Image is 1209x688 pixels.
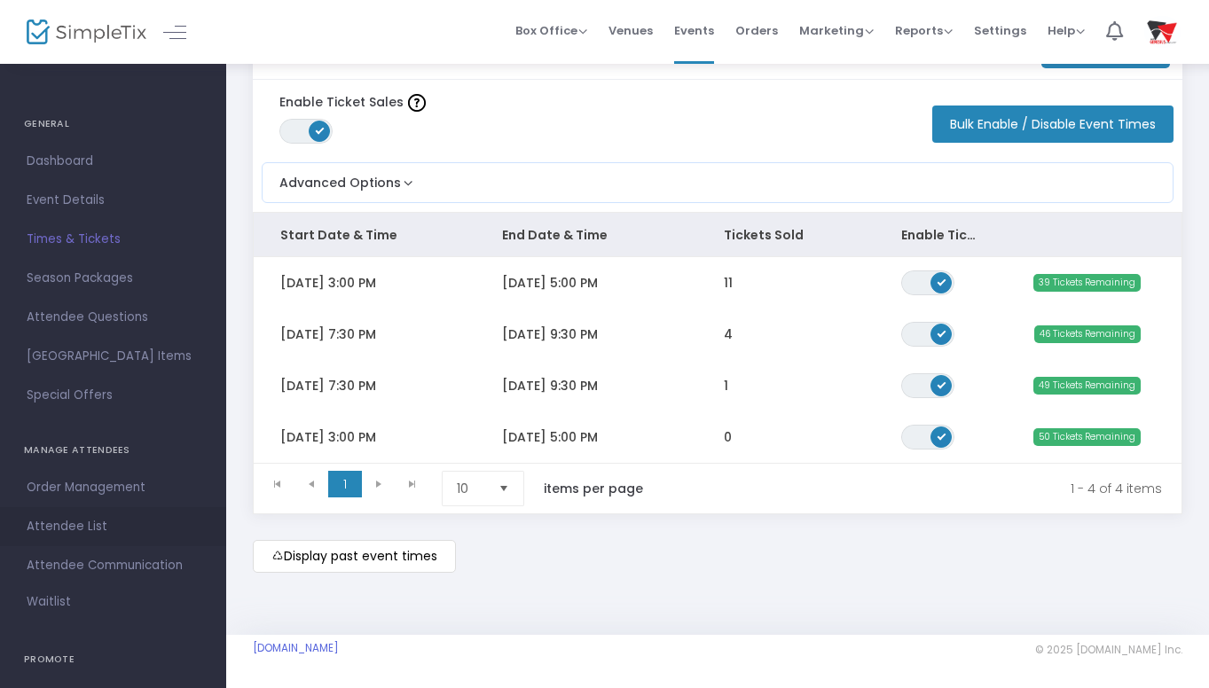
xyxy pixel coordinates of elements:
span: Order Management [27,476,200,499]
span: Venues [608,8,653,53]
h4: MANAGE ATTENDEES [24,433,202,468]
span: Waitlist [27,593,71,611]
img: question-mark [408,94,426,112]
label: items per page [544,480,643,497]
span: 11 [724,274,733,292]
button: Advanced Options [263,163,417,192]
span: ON [938,328,946,337]
div: Data table [254,213,1182,463]
h4: GENERAL [24,106,202,142]
span: ON [938,277,946,285]
span: Reports [895,22,953,39]
span: Dashboard [27,150,200,173]
span: Attendee List [27,515,200,538]
span: 10 [457,480,484,497]
span: Special Offers [27,384,200,407]
span: [DATE] 5:00 PM [502,428,598,446]
th: End Date & Time [475,213,697,257]
span: Help [1048,22,1085,39]
span: ON [316,126,325,135]
span: 46 Tickets Remaining [1034,325,1141,343]
span: 49 Tickets Remaining [1033,377,1141,395]
m-button: Display past event times [253,540,456,573]
span: Season Packages [27,267,200,290]
span: 39 Tickets Remaining [1033,274,1141,292]
span: Page 1 [328,471,362,497]
h4: PROMOTE [24,642,202,677]
th: Enable Ticket Sales [875,213,1008,257]
span: ON [938,379,946,388]
span: 50 Tickets Remaining [1033,428,1141,446]
span: [DATE] 5:00 PM [502,274,598,292]
span: [DATE] 3:00 PM [280,428,376,446]
span: Orders [735,8,778,53]
span: ON [938,431,946,440]
label: Enable Ticket Sales [279,93,426,112]
th: Start Date & Time [254,213,475,257]
span: [GEOGRAPHIC_DATA] Items [27,345,200,368]
span: [DATE] 7:30 PM [280,325,376,343]
span: Box Office [515,22,587,39]
span: Marketing [799,22,874,39]
a: [DOMAIN_NAME] [253,641,339,655]
span: © 2025 [DOMAIN_NAME] Inc. [1035,643,1182,657]
span: 0 [724,428,732,446]
kendo-pager-info: 1 - 4 of 4 items [680,471,1162,506]
span: Times & Tickets [27,228,200,251]
span: Settings [974,8,1026,53]
span: [DATE] 7:30 PM [280,377,376,395]
button: Select [491,472,516,505]
span: Attendee Communication [27,554,200,577]
span: 1 [724,377,728,395]
th: Tickets Sold [697,213,875,257]
span: [DATE] 9:30 PM [502,377,598,395]
span: Events [674,8,714,53]
span: [DATE] 9:30 PM [502,325,598,343]
span: Attendee Questions [27,306,200,329]
button: Bulk Enable / Disable Event Times [932,106,1174,143]
span: [DATE] 3:00 PM [280,274,376,292]
span: 4 [724,325,733,343]
span: Event Details [27,189,200,212]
